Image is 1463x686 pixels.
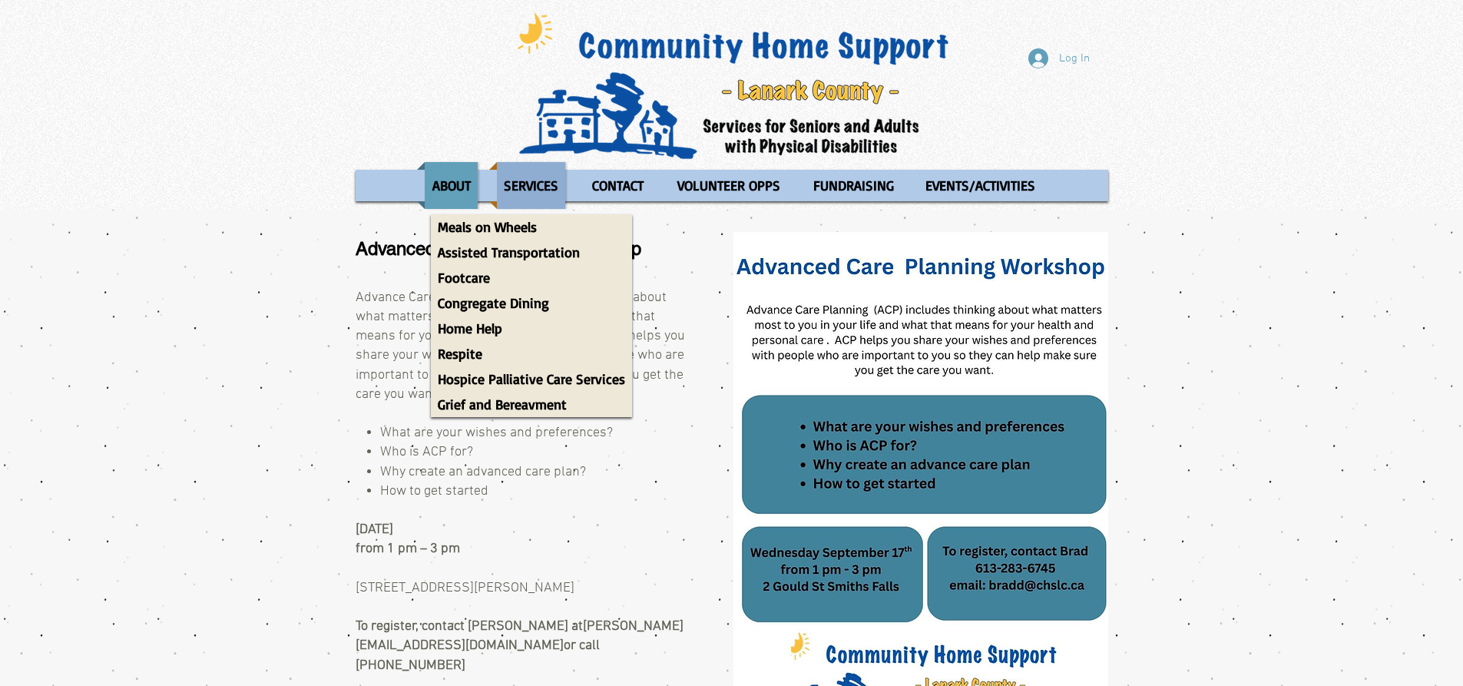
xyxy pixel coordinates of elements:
a: Respite [431,341,632,366]
span: How to get started ​ [380,483,488,499]
span: Log In [1054,51,1095,67]
a: FUNDRAISING [799,162,907,209]
p: Home Help [431,316,509,341]
button: Log In [1018,44,1101,73]
a: Meals on Wheels [431,214,632,240]
a: Assisted Transportation [431,240,632,265]
span: Who is ACP for? [380,444,473,460]
span: [STREET_ADDRESS][PERSON_NAME] [356,580,574,596]
a: ABOUT [417,162,485,209]
span: Advanced Care Planning Workshop [356,238,641,259]
nav: Site [356,162,1108,209]
p: CONTACT [585,162,650,209]
a: EVENTS/ACTIVITIES [911,162,1050,209]
p: SERVICES [497,162,565,209]
a: Congregate Dining [431,290,632,316]
a: Hospice Palliative Care Services [431,366,632,392]
p: Congregate Dining [431,290,556,316]
a: VOLUNTEER OPPS [663,162,795,209]
div: CHSLC Logo on Sign.png [507,10,959,162]
a: CONTACT [577,162,659,209]
p: Respite [431,341,489,366]
span: Advance Care Planning (ACP) includes thinking about what matters most to you in your life and wha... [356,290,685,403]
span: [DATE] from 1 pm – 3 pm [356,522,460,557]
p: EVENTS/ACTIVITIES [919,162,1042,209]
p: VOLUNTEER OPPS [670,162,787,209]
span: Why create an advanced care plan? [380,464,586,480]
p: Grief and Bereavment [431,392,574,417]
p: ABOUT [425,162,478,209]
p: Footcare [431,265,497,290]
a: SERVICES [489,162,573,209]
p: Assisted Transportation [431,240,587,265]
a: Footcare [431,265,632,290]
a: Home Help [431,316,632,341]
p: Meals on Wheels [431,214,544,240]
p: FUNDRAISING [806,162,901,209]
a: Grief and Bereavment [431,392,632,417]
span: To register, contact [PERSON_NAME] at or call [PHONE_NUMBER] [356,618,684,673]
span: What are your wishes and preferences? [380,425,613,441]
